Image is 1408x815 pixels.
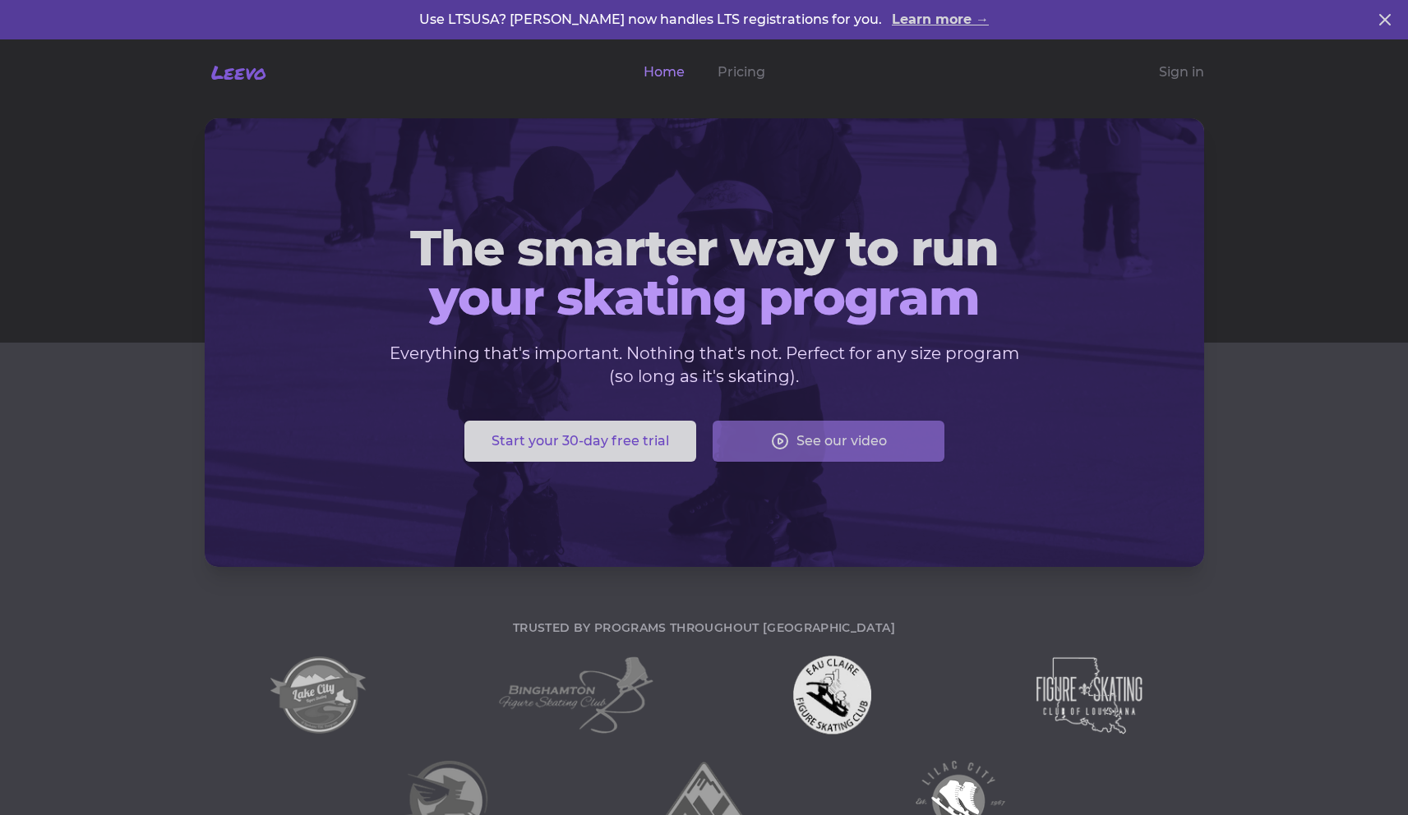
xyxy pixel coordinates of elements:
p: Trusted by programs throughout [GEOGRAPHIC_DATA] [205,619,1204,636]
a: Leevo [205,59,266,85]
span: your skating program [231,273,1178,322]
img: Eau Claire FSC [793,656,871,734]
a: Learn more [892,10,989,30]
button: See our video [713,421,944,462]
a: Sign in [1159,62,1204,82]
img: FSC of LA [1034,656,1143,734]
a: Pricing [718,62,765,82]
img: Binghamton FSC [497,656,654,734]
span: The smarter way to run [231,223,1178,273]
img: Lake City [270,656,368,734]
span: → [976,12,989,27]
span: Use LTSUSA? [PERSON_NAME] now handles LTS registrations for you. [419,12,885,27]
button: Start your 30-day free trial [464,421,696,462]
p: Everything that's important. Nothing that's not. Perfect for any size program (so long as it's sk... [389,342,1020,388]
span: See our video [796,431,887,451]
a: Home [644,62,685,82]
